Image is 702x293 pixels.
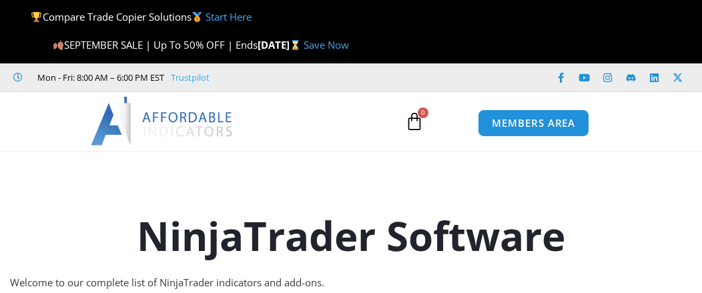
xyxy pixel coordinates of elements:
span: SEPTEMBER SALE | Up To 50% OFF | Ends [53,38,258,51]
span: Mon - Fri: 8:00 AM – 6:00 PM EST [34,69,164,85]
a: Save Now [304,38,349,51]
span: MEMBERS AREA [492,118,575,128]
h1: NinjaTrader Software [10,208,692,264]
a: MEMBERS AREA [478,109,589,137]
a: Trustpilot [171,69,210,85]
img: 🥇 [192,12,202,22]
div: Welcome to our complete list of NinjaTrader indicators and add-ons. [10,274,692,292]
a: Start Here [206,10,252,23]
img: 🍂 [53,40,63,50]
img: ⌛ [290,40,300,50]
span: Compare Trade Copier Solutions [31,10,251,23]
img: LogoAI | Affordable Indicators – NinjaTrader [91,97,234,145]
span: 0 [418,107,428,118]
strong: [DATE] [258,38,304,51]
img: 🏆 [31,12,41,22]
a: 0 [385,102,444,141]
